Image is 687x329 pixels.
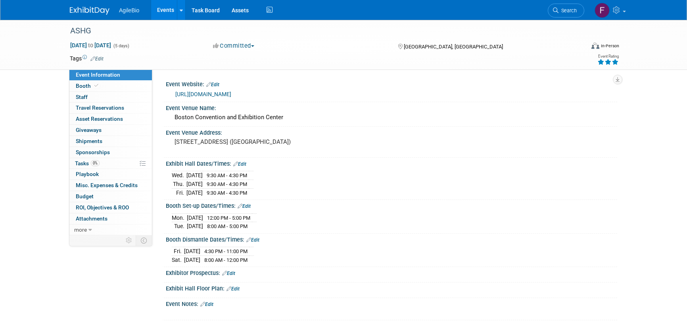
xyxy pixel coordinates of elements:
[76,127,102,133] span: Giveaways
[76,215,107,222] span: Attachments
[184,255,200,264] td: [DATE]
[69,114,152,124] a: Asset Reservations
[69,180,152,191] a: Misc. Expenses & Credits
[172,255,184,264] td: Sat.
[136,235,152,246] td: Toggle Event Tabs
[175,138,345,145] pre: [STREET_ADDRESS] ([GEOGRAPHIC_DATA])
[166,298,617,308] div: Event Notes:
[558,8,577,14] span: Search
[70,7,109,15] img: ExhibitDay
[70,54,104,62] td: Tags
[175,91,231,97] a: [URL][DOMAIN_NAME]
[76,204,129,211] span: ROI, Objectives & ROO
[69,191,152,202] a: Budget
[76,193,94,199] span: Budget
[186,171,203,180] td: [DATE]
[226,286,240,292] a: Edit
[184,247,200,256] td: [DATE]
[238,203,251,209] a: Edit
[119,7,139,14] span: AgileBio
[404,44,503,50] span: [GEOGRAPHIC_DATA], [GEOGRAPHIC_DATA]
[69,147,152,158] a: Sponsorships
[187,222,203,230] td: [DATE]
[204,257,248,263] span: 8:00 AM - 12:00 PM
[122,235,136,246] td: Personalize Event Tab Strip
[94,83,98,88] i: Booth reservation complete
[91,160,100,166] span: 0%
[76,149,110,155] span: Sponsorships
[76,94,88,100] span: Staff
[166,102,617,112] div: Event Venue Name:
[75,160,100,166] span: Tasks
[69,81,152,91] a: Booth
[200,302,213,307] a: Edit
[207,181,247,187] span: 9:30 AM - 4:30 PM
[113,43,129,48] span: (5 days)
[69,213,152,224] a: Attachments
[69,224,152,235] a: more
[210,42,257,50] button: Committed
[69,136,152,147] a: Shipments
[207,215,250,221] span: 12:00 PM - 5:00 PM
[548,4,584,17] a: Search
[186,188,203,197] td: [DATE]
[166,78,617,89] div: Event Website:
[69,158,152,169] a: Tasks0%
[601,43,619,49] div: In-Person
[166,234,617,244] div: Booth Dismantle Dates/Times:
[166,158,617,168] div: Exhibit Hall Dates/Times:
[206,82,219,87] a: Edit
[166,127,617,137] div: Event Venue Address:
[172,213,187,222] td: Mon.
[69,103,152,113] a: Travel Reservations
[90,56,104,62] a: Edit
[172,180,186,189] td: Thu.
[69,92,152,103] a: Staff
[166,200,617,210] div: Booth Set-up Dates/Times:
[76,105,124,111] span: Travel Reservations
[207,190,247,196] span: 9:30 AM - 4:30 PM
[76,116,123,122] span: Asset Reservations
[76,171,99,177] span: Playbook
[172,111,611,124] div: Boston Convention and Exhibition Center
[76,83,100,89] span: Booth
[67,24,572,38] div: ASHG
[69,202,152,213] a: ROI, Objectives & ROO
[537,41,619,53] div: Event Format
[166,267,617,277] div: Exhibitor Prospectus:
[172,222,187,230] td: Tue.
[595,3,610,18] img: Fouad Batel
[246,237,259,243] a: Edit
[69,169,152,180] a: Playbook
[207,172,247,178] span: 9:30 AM - 4:30 PM
[76,182,138,188] span: Misc. Expenses & Credits
[597,54,619,58] div: Event Rating
[172,247,184,256] td: Fri.
[172,171,186,180] td: Wed.
[222,271,235,276] a: Edit
[204,248,248,254] span: 4:30 PM - 11:00 PM
[69,125,152,135] a: Giveaways
[172,188,186,197] td: Fri.
[76,138,102,144] span: Shipments
[186,180,203,189] td: [DATE]
[166,283,617,293] div: Exhibit Hall Floor Plan:
[591,43,599,49] img: Format-Inperson.png
[187,213,203,222] td: [DATE]
[76,72,120,78] span: Event Information
[70,42,111,49] span: [DATE] [DATE]
[87,42,94,48] span: to
[74,226,87,233] span: more
[233,161,246,167] a: Edit
[207,223,248,229] span: 8:00 AM - 5:00 PM
[69,70,152,80] a: Event Information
